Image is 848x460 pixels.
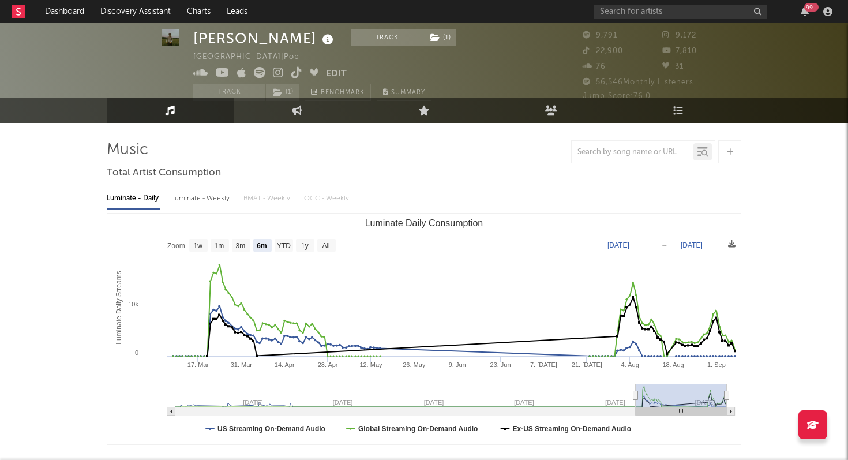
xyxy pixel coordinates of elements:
[167,242,185,250] text: Zoom
[107,189,160,208] div: Luminate - Daily
[193,29,336,48] div: [PERSON_NAME]
[359,361,382,368] text: 12. May
[583,78,693,86] span: 56,546 Monthly Listeners
[804,3,819,12] div: 99 +
[358,425,478,433] text: Global Streaming On-Demand Audio
[403,361,426,368] text: 26. May
[662,32,696,39] span: 9,172
[322,242,329,250] text: All
[449,361,466,368] text: 9. Jun
[275,361,295,368] text: 14. Apr
[326,67,347,81] button: Edit
[661,241,668,249] text: →
[107,214,741,444] svg: Luminate Daily Consumption
[513,425,632,433] text: Ex-US Streaming On-Demand Audio
[171,189,232,208] div: Luminate - Weekly
[135,349,138,356] text: 0
[594,5,767,19] input: Search for artists
[377,84,431,101] button: Summary
[365,218,483,228] text: Luminate Daily Consumption
[662,47,697,55] span: 7,810
[321,86,365,100] span: Benchmark
[607,241,629,249] text: [DATE]
[391,89,425,96] span: Summary
[217,425,325,433] text: US Streaming On-Demand Audio
[423,29,457,46] span: ( 1 )
[583,92,651,100] span: Jump Score: 76.0
[277,242,291,250] text: YTD
[681,241,703,249] text: [DATE]
[707,361,726,368] text: 1. Sep
[318,361,338,368] text: 28. Apr
[583,32,617,39] span: 9,791
[801,7,809,16] button: 99+
[351,29,423,46] button: Track
[305,84,371,101] a: Benchmark
[572,361,602,368] text: 21. [DATE]
[423,29,456,46] button: (1)
[490,361,511,368] text: 23. Jun
[231,361,253,368] text: 31. Mar
[662,361,684,368] text: 18. Aug
[193,50,313,64] div: [GEOGRAPHIC_DATA] | Pop
[572,148,693,157] input: Search by song name or URL
[187,361,209,368] text: 17. Mar
[115,271,123,344] text: Luminate Daily Streams
[194,242,203,250] text: 1w
[128,301,138,308] text: 10k
[193,84,265,101] button: Track
[662,63,684,70] span: 31
[301,242,309,250] text: 1y
[257,242,267,250] text: 6m
[266,84,299,101] button: (1)
[621,361,639,368] text: 4. Aug
[265,84,299,101] span: ( 1 )
[583,47,623,55] span: 22,900
[583,63,606,70] span: 76
[236,242,246,250] text: 3m
[107,166,221,180] span: Total Artist Consumption
[530,361,557,368] text: 7. [DATE]
[215,242,224,250] text: 1m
